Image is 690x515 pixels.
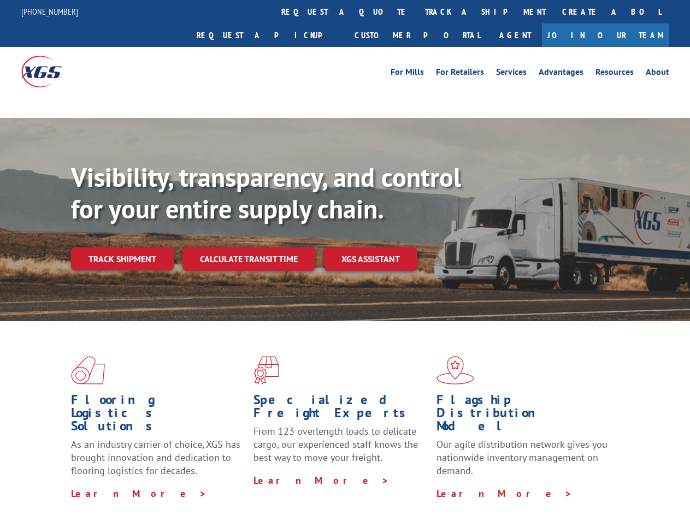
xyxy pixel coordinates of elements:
a: Customer Portal [346,23,488,47]
a: Advantages [539,68,583,80]
a: XGS ASSISTANT [324,247,417,271]
a: Learn More > [71,487,207,500]
span: Our agile distribution network gives you nationwide inventory management on demand. [437,438,608,477]
a: Request a pickup [188,23,346,47]
a: Track shipment [71,247,174,270]
h1: Flooring Logistics Solutions [71,393,245,438]
h1: Specialized Freight Experts [253,393,428,425]
a: Services [496,68,527,80]
a: Agent [488,23,542,47]
img: xgs-icon-flagship-distribution-model-red [437,356,474,384]
a: Calculate transit time [182,247,315,271]
b: Visibility, transparency, and control for your entire supply chain. [71,160,461,226]
a: For Mills [391,68,424,80]
h1: Flagship Distribution Model [437,393,611,438]
img: xgs-icon-total-supply-chain-intelligence-red [71,356,105,384]
p: From 123 overlength loads to delicate cargo, our experienced staff knows the best way to move you... [253,425,428,473]
a: Learn More > [253,474,390,487]
span: As an industry carrier of choice, XGS has brought innovation and dedication to flooring logistics... [71,438,240,477]
a: Learn More > [437,487,573,500]
img: xgs-icon-focused-on-flooring-red [253,356,279,384]
a: [PHONE_NUMBER] [21,6,78,17]
a: About [646,68,669,80]
a: For Retailers [436,68,484,80]
a: Resources [595,68,634,80]
a: Join Our Team [542,23,669,47]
